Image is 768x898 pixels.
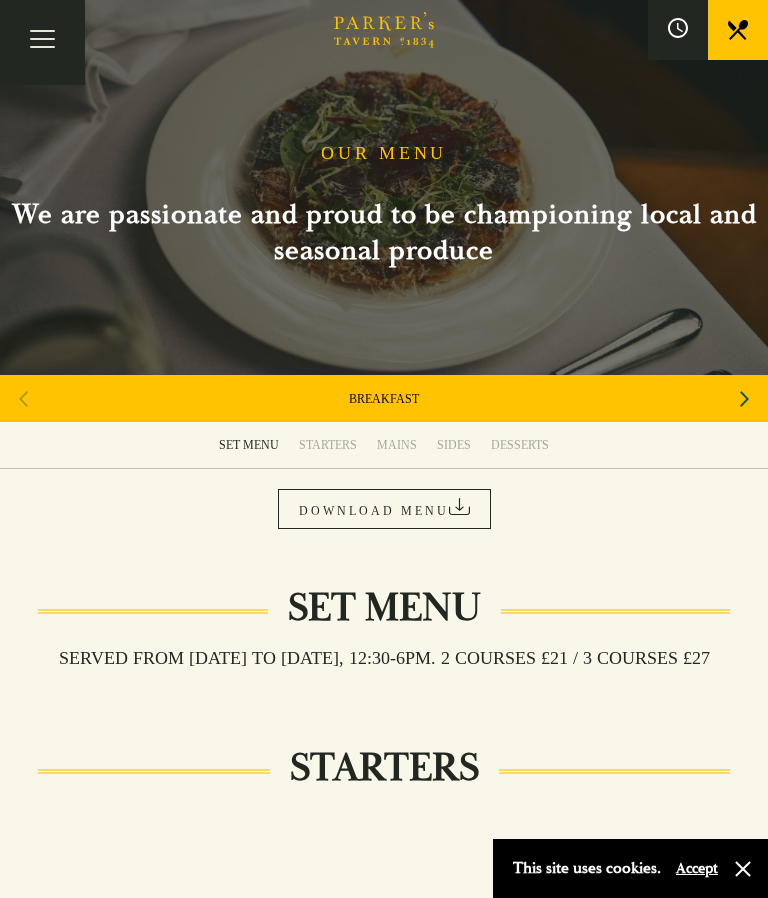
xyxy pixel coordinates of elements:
[367,422,427,468] a: MAINS
[299,437,357,453] div: STARTERS
[676,859,718,878] button: Accept
[268,584,501,632] h2: Set Menu
[513,854,661,883] p: This site uses cookies.
[39,647,730,669] h3: Served from [DATE] to [DATE], 12:30-6pm. 2 COURSES £21 / 3 COURSES £27
[731,377,758,421] div: Next slide
[278,489,491,529] a: DOWNLOAD MENU
[219,437,279,453] div: SET MENU
[427,422,481,468] a: SIDES
[491,437,549,453] div: DESSERTS
[270,744,499,792] h2: STARTERS
[481,422,559,468] a: DESSERTS
[321,143,447,165] h1: OUR MENU
[209,422,289,468] a: SET MENU
[377,437,417,453] div: MAINS
[733,859,753,879] button: Close and accept
[289,422,367,468] a: STARTERS
[437,437,471,453] div: SIDES
[349,391,419,407] a: BREAKFAST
